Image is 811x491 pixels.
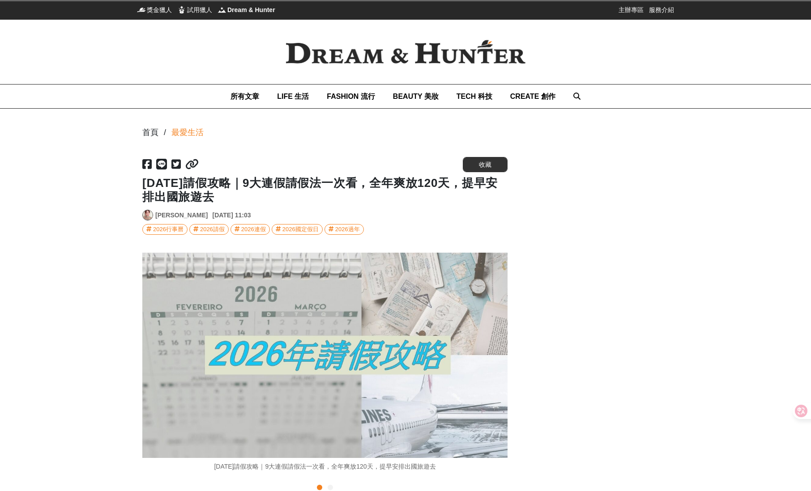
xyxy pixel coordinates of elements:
a: 2026請假 [189,224,229,235]
img: Dream & Hunter [218,5,226,14]
div: 首頁 [142,127,158,139]
a: [PERSON_NAME] [155,211,208,220]
a: 2026國定假日 [272,224,323,235]
div: 2026行事曆 [153,224,184,234]
div: 2026國定假日 [282,224,319,234]
span: Dream & Hunter [227,5,275,14]
a: LIFE 生活 [277,85,309,108]
a: 主辦專區 [619,5,644,14]
a: BEAUTY 美妝 [393,85,439,108]
img: Avatar [143,210,153,220]
a: 2026連假 [230,224,270,235]
a: FASHION 流行 [327,85,375,108]
div: [DATE]請假攻略｜9大連假請假法一次看，全年爽放120天，提早安排出國旅遊去 [142,462,508,471]
div: 2026連假 [241,224,266,234]
a: TECH 科技 [457,85,492,108]
img: 獎金獵人 [137,5,146,14]
span: LIFE 生活 [277,93,309,100]
span: CREATE 創作 [510,93,555,100]
span: FASHION 流行 [327,93,375,100]
img: Dream & Hunter [271,25,540,78]
a: 服務介紹 [649,5,674,14]
a: 試用獵人試用獵人 [177,5,212,14]
div: / [164,127,166,139]
a: CREATE 創作 [510,85,555,108]
div: [DATE] 11:03 [212,211,251,220]
span: BEAUTY 美妝 [393,93,439,100]
a: 最愛生活 [171,127,204,139]
span: 所有文章 [230,93,259,100]
button: 收藏 [463,157,508,172]
a: 2026過年 [324,224,364,235]
h1: [DATE]請假攻略｜9大連假請假法一次看，全年爽放120天，提早安排出國旅遊去 [142,176,508,204]
span: 獎金獵人 [147,5,172,14]
div: 2026請假 [200,224,225,234]
img: 試用獵人 [177,5,186,14]
span: TECH 科技 [457,93,492,100]
div: 2026過年 [335,224,360,234]
span: 試用獵人 [187,5,212,14]
a: 獎金獵人獎金獵人 [137,5,172,14]
img: 800b8a9e-cec4-4064-b4f5-7db8378b6111.jpg [142,253,508,458]
a: 所有文章 [230,85,259,108]
a: Avatar [142,210,153,220]
a: Dream & HunterDream & Hunter [218,5,275,14]
a: 2026行事曆 [142,224,188,235]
